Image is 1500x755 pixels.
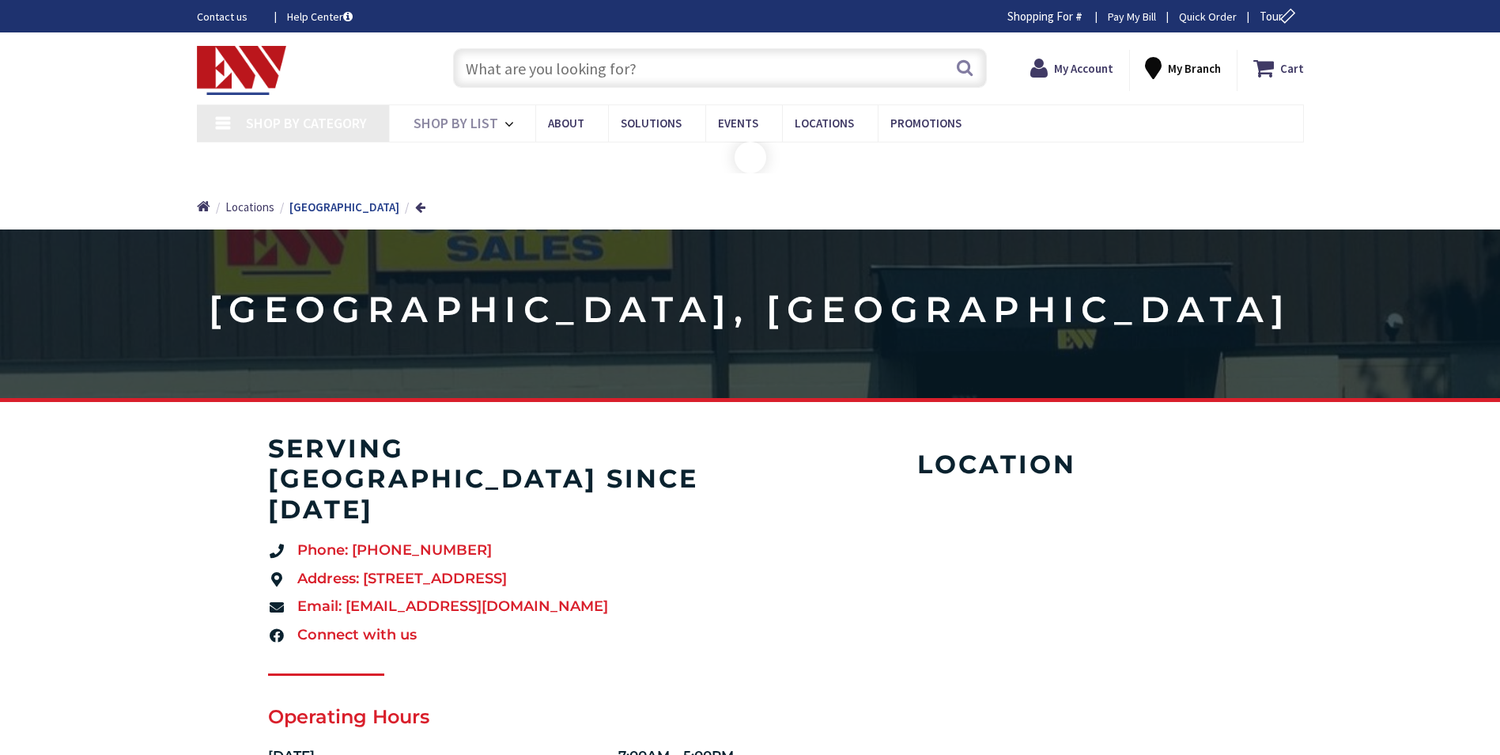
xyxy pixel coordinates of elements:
strong: [GEOGRAPHIC_DATA] [289,199,399,214]
a: Phone: [PHONE_NUMBER] [268,541,735,561]
span: Phone: [PHONE_NUMBER] [293,541,492,561]
h2: Operating Hours [268,704,735,730]
span: Locations [225,199,274,214]
span: Locations [795,116,854,131]
span: About [548,116,584,131]
span: Shop By Category [246,114,367,132]
span: Shop By List [414,114,498,132]
input: What are you looking for? [453,48,987,88]
span: Tour [1260,9,1300,24]
a: Address: [STREET_ADDRESS] [268,569,735,590]
a: Pay My Bill [1108,9,1156,25]
span: Solutions [621,116,682,131]
a: Locations [225,199,274,215]
strong: Cart [1280,54,1304,82]
a: Help Center [287,9,353,25]
strong: # [1075,9,1082,24]
h4: serving [GEOGRAPHIC_DATA] since [DATE] [268,434,735,525]
span: Address: [STREET_ADDRESS] [293,569,507,590]
span: Promotions [890,116,962,131]
a: Email: [EMAIL_ADDRESS][DOMAIN_NAME] [268,597,735,617]
a: Quick Order [1179,9,1237,25]
a: My Account [1030,54,1113,82]
span: Connect with us [293,625,417,646]
span: Shopping For [1007,9,1073,24]
span: Email: [EMAIL_ADDRESS][DOMAIN_NAME] [293,597,608,617]
img: Electrical Wholesalers, Inc. [197,46,287,95]
span: Events [718,116,758,131]
div: My Branch [1145,54,1221,82]
a: Cart [1253,54,1304,82]
strong: My Branch [1168,61,1221,76]
h4: Location [781,450,1213,480]
a: Contact us [197,9,262,25]
strong: My Account [1054,61,1113,76]
a: Connect with us [268,625,735,646]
